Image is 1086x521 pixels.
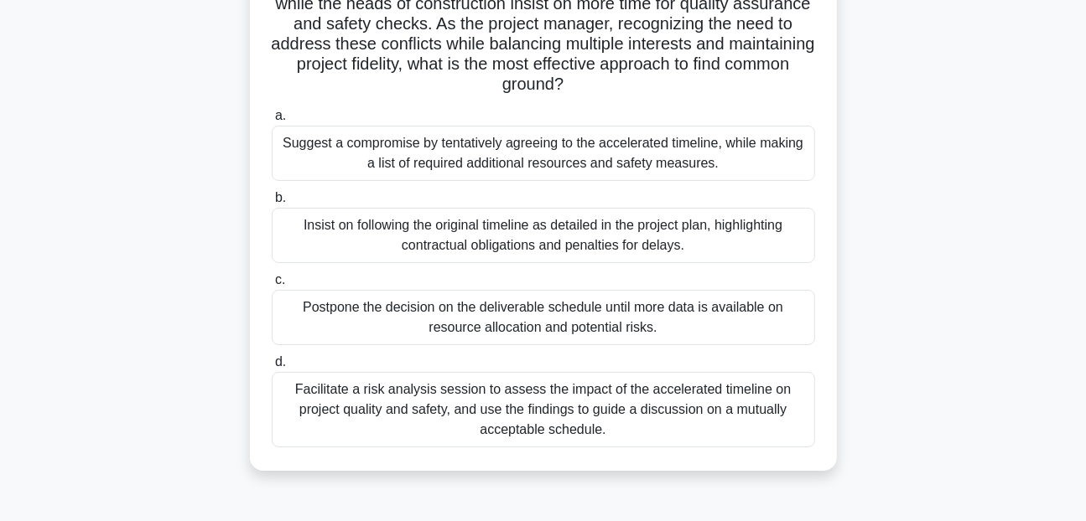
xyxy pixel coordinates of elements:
div: Insist on following the original timeline as detailed in the project plan, highlighting contractu... [272,208,815,263]
div: Facilitate a risk analysis session to assess the impact of the accelerated timeline on project qu... [272,372,815,447]
div: Postpone the decision on the deliverable schedule until more data is available on resource alloca... [272,290,815,345]
span: d. [275,354,286,369]
div: Suggest a compromise by tentatively agreeing to the accelerated timeline, while making a list of ... [272,126,815,181]
span: c. [275,272,285,286]
span: b. [275,190,286,204]
span: a. [275,108,286,122]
